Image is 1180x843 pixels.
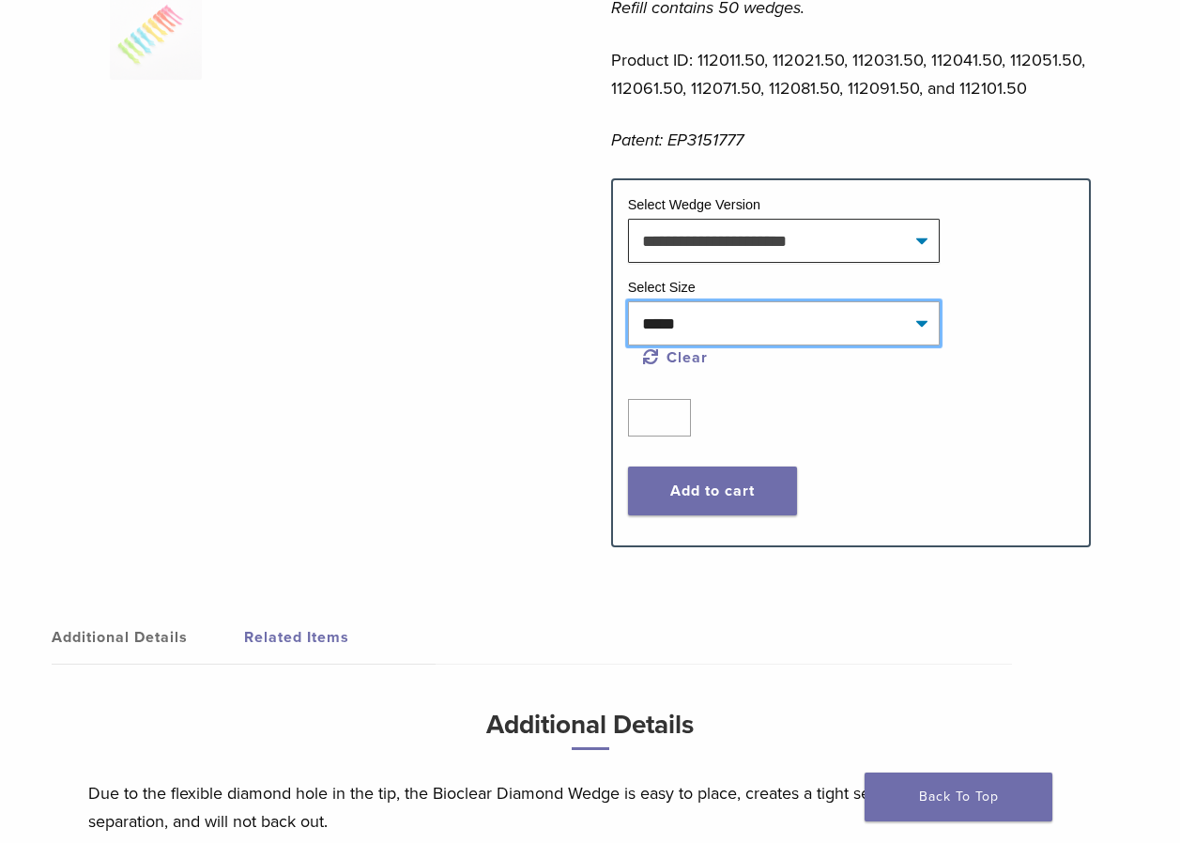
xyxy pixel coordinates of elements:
p: Due to the flexible diamond hole in the tip, the Bioclear Diamond Wedge is easy to place, creates... [88,779,1093,835]
a: Related Items [244,611,437,664]
button: Add to cart [628,467,798,515]
a: Clear [643,348,709,367]
label: Select Size [628,280,696,295]
label: Select Wedge Version [628,197,760,212]
p: Product ID: 112011.50, 112021.50, 112031.50, 112041.50, 112051.50, 112061.50, 112071.50, 112081.5... [611,46,1091,102]
em: Patent: EP3151777 [611,130,743,150]
h3: Additional Details [88,702,1093,765]
a: Additional Details [52,611,244,664]
a: Back To Top [865,773,1052,821]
